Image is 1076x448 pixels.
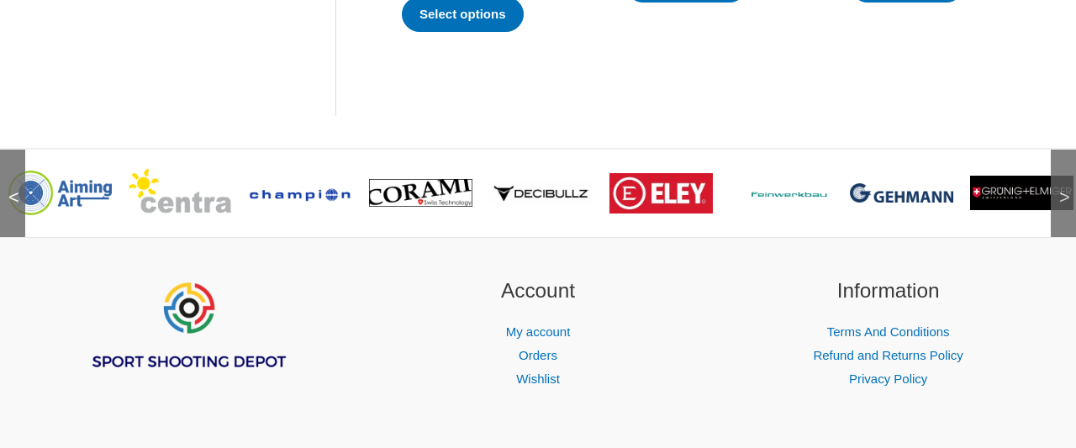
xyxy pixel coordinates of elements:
h2: Account [384,276,693,307]
a: Privacy Policy [849,372,927,386]
img: brand logo [609,173,713,213]
a: Refund and Returns Policy [813,348,963,362]
nav: Account [384,320,693,391]
aside: Footer Widget 1 [34,276,342,412]
nav: Information [734,320,1042,391]
a: My account [506,324,571,339]
h2: Information [734,276,1042,307]
a: Orders [519,348,557,362]
a: Terms And Conditions [827,324,950,339]
aside: Footer Widget 2 [384,276,693,391]
aside: Footer Widget 3 [734,276,1042,391]
a: Wishlist [516,372,560,386]
span: > [1051,172,1068,189]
